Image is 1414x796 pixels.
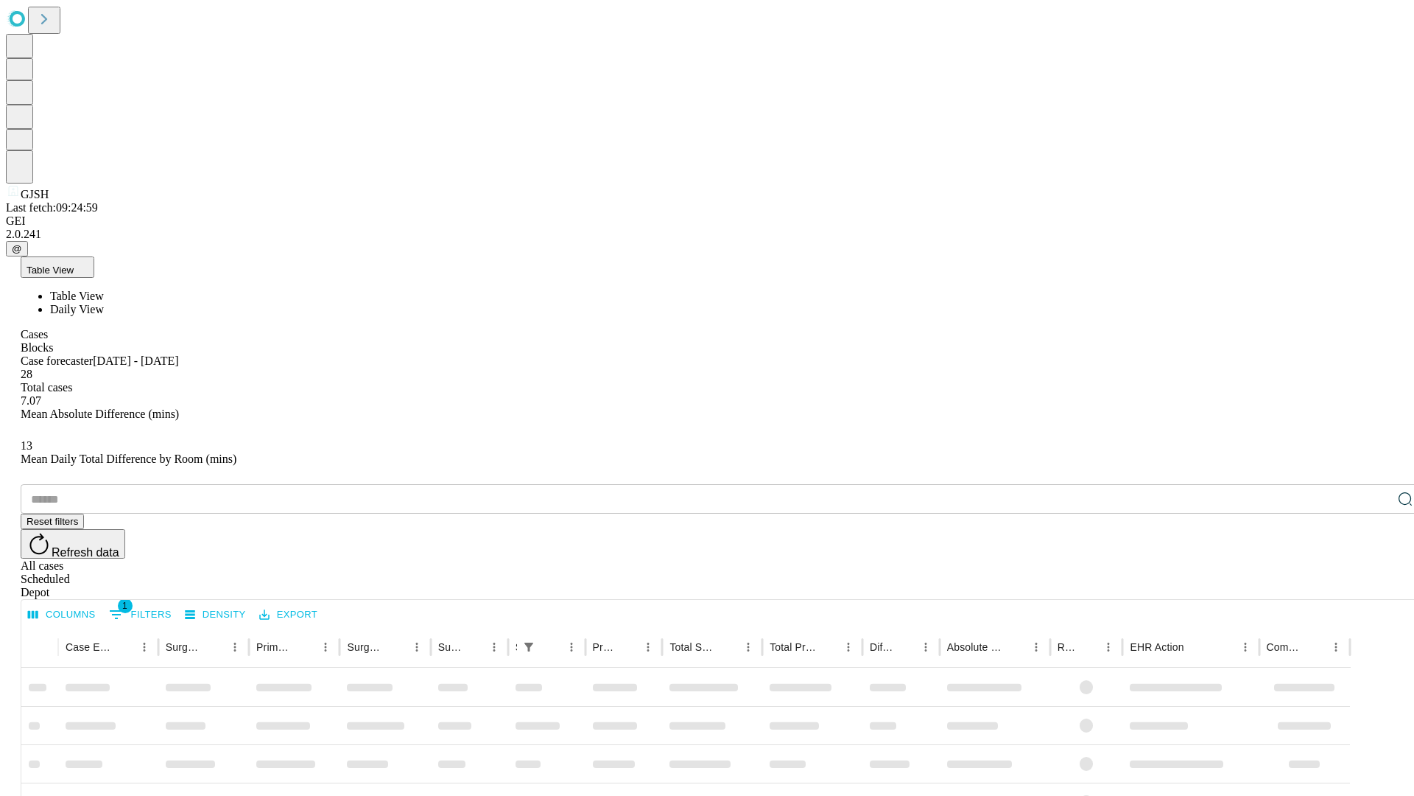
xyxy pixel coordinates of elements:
div: 2.0.241 [6,228,1408,241]
div: Resolved in EHR [1058,641,1077,653]
button: Menu [407,637,427,657]
div: Difference [870,641,893,653]
span: 7.07 [21,394,41,407]
button: Sort [113,637,134,657]
button: Show filters [518,637,539,657]
span: Reset filters [27,516,78,527]
button: Density [181,604,250,626]
button: Sort [1305,637,1326,657]
button: Sort [386,637,407,657]
div: GEI [6,214,1408,228]
button: Sort [895,637,915,657]
button: Menu [738,637,759,657]
div: 1 active filter [518,637,539,657]
span: Table View [50,290,104,302]
button: Sort [1077,637,1098,657]
span: Case forecaster [21,355,93,367]
button: Menu [838,637,859,657]
button: Menu [1098,637,1119,657]
button: Sort [817,637,838,657]
button: Sort [617,637,638,657]
button: Sort [1005,637,1026,657]
button: Menu [315,637,336,657]
span: Total cases [21,381,72,394]
button: Refresh data [21,529,125,559]
button: Menu [225,637,245,657]
div: Scheduled In Room Duration [516,641,517,653]
button: Menu [134,637,155,657]
span: 1 [118,598,133,613]
div: Surgery Name [347,641,384,653]
button: Sort [295,637,315,657]
div: Comments [1267,641,1304,653]
span: @ [12,243,22,254]
div: Surgery Date [438,641,462,653]
button: Show filters [105,603,175,626]
button: @ [6,241,28,256]
span: Table View [27,265,74,276]
span: 28 [21,368,32,380]
button: Select columns [24,604,99,626]
span: Mean Absolute Difference (mins) [21,408,179,420]
button: Menu [638,637,658,657]
span: Mean Daily Total Difference by Room (mins) [21,453,236,465]
span: 13 [21,439,32,452]
button: Menu [915,637,936,657]
button: Menu [1326,637,1346,657]
span: [DATE] - [DATE] [93,355,178,367]
span: GJSH [21,188,49,200]
div: Total Predicted Duration [770,641,816,653]
button: Sort [1186,637,1206,657]
span: Daily View [50,303,104,315]
span: Refresh data [52,546,119,559]
button: Menu [1026,637,1047,657]
div: Surgeon Name [166,641,203,653]
div: Primary Service [256,641,293,653]
button: Menu [561,637,582,657]
button: Export [256,604,321,626]
button: Menu [484,637,504,657]
button: Menu [1235,637,1256,657]
div: Case Epic Id [66,641,112,653]
span: Last fetch: 09:24:59 [6,201,98,214]
div: Predicted In Room Duration [593,641,616,653]
div: Total Scheduled Duration [669,641,716,653]
button: Table View [21,256,94,278]
div: EHR Action [1130,641,1183,653]
div: Absolute Difference [947,641,1004,653]
button: Sort [717,637,738,657]
button: Sort [463,637,484,657]
button: Reset filters [21,514,84,529]
button: Sort [204,637,225,657]
button: Sort [541,637,561,657]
